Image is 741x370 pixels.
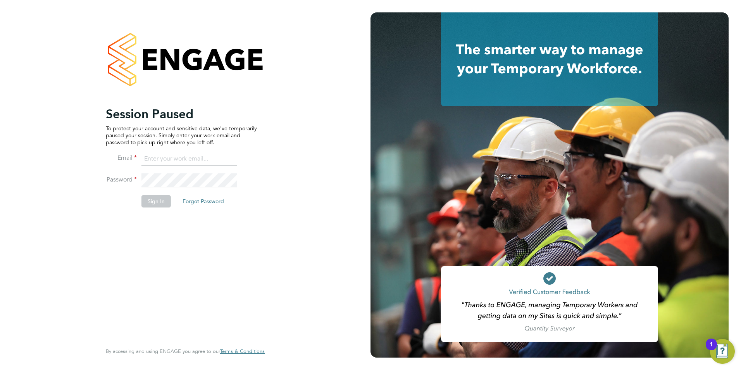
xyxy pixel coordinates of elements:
div: 1 [710,344,713,354]
a: Terms & Conditions [220,348,265,354]
button: Open Resource Center, 1 new notification [710,339,735,364]
input: Enter your work email... [141,152,237,166]
label: Email [106,154,137,162]
span: By accessing and using ENGAGE you agree to our [106,348,265,354]
h2: Session Paused [106,106,257,122]
button: Forgot Password [176,195,230,207]
button: Sign In [141,195,171,207]
label: Password [106,176,137,184]
p: To protect your account and sensitive data, we've temporarily paused your session. Simply enter y... [106,125,257,146]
